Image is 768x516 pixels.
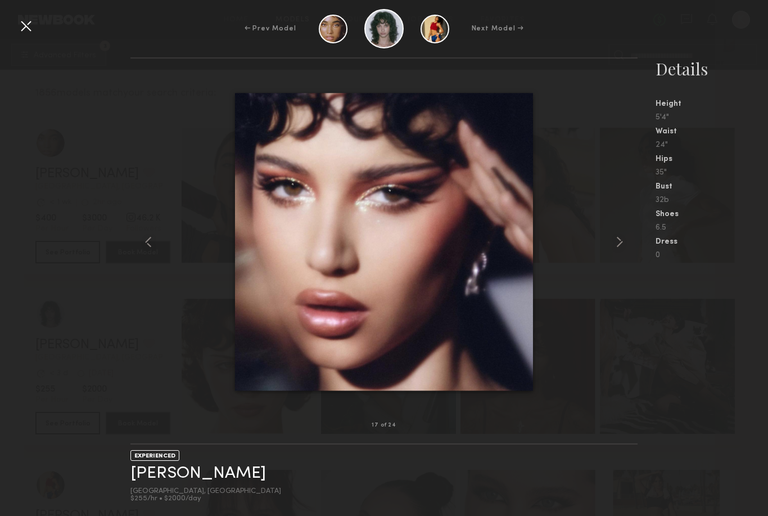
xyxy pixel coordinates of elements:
[130,495,281,502] div: $255/hr • $2000/day
[656,224,768,232] div: 6.5
[656,238,768,246] div: Dress
[656,210,768,218] div: Shoes
[130,488,281,495] div: [GEOGRAPHIC_DATA], [GEOGRAPHIC_DATA]
[656,196,768,204] div: 32b
[130,465,266,482] a: [PERSON_NAME]
[656,183,768,191] div: Bust
[656,128,768,136] div: Waist
[656,114,768,122] div: 5'4"
[245,24,296,34] div: ← Prev Model
[656,155,768,163] div: Hips
[372,423,396,428] div: 17 of 24
[656,100,768,108] div: Height
[472,24,524,34] div: Next Model →
[656,57,768,80] div: Details
[130,450,179,461] div: EXPERIENCED
[656,169,768,177] div: 35"
[656,141,768,149] div: 24"
[656,252,768,259] div: 0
